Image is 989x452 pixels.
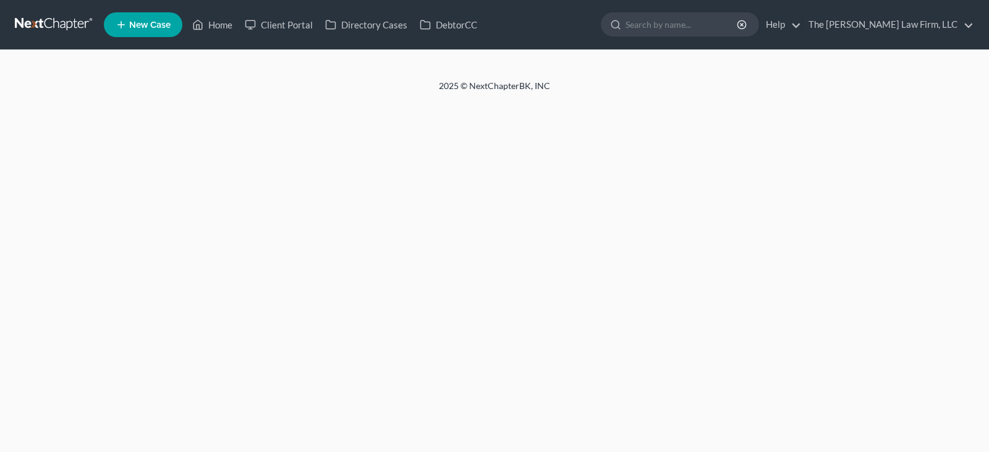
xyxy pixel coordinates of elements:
[802,14,974,36] a: The [PERSON_NAME] Law Firm, LLC
[414,14,483,36] a: DebtorCC
[319,14,414,36] a: Directory Cases
[760,14,801,36] a: Help
[239,14,319,36] a: Client Portal
[129,20,171,30] span: New Case
[186,14,239,36] a: Home
[142,80,847,102] div: 2025 © NextChapterBK, INC
[626,13,739,36] input: Search by name...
